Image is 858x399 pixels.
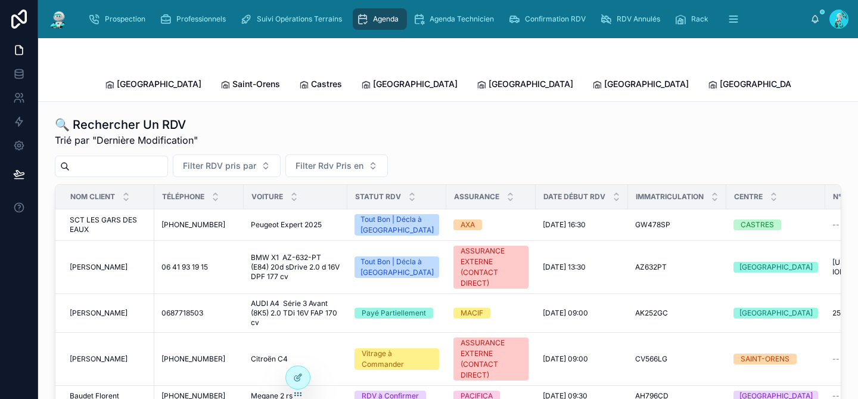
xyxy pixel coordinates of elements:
a: 0687718503 [161,308,237,318]
a: [DATE] 09:00 [543,354,621,364]
a: Citroën C4 [251,354,340,364]
span: AK252GC [635,308,668,318]
span: 0687718503 [161,308,203,318]
span: Professionnels [176,14,226,24]
div: ASSURANCE EXTERNE (CONTACT DIRECT) [461,338,521,381]
a: MACIF [453,308,529,318]
button: Select Button [285,154,388,177]
span: Date Début RDV [543,192,605,202]
div: Payé Partiellement [362,308,426,318]
a: SAINT-ORENS [733,354,818,364]
span: Filter RDV pris par [183,160,256,172]
button: Select Button [173,154,281,177]
span: Saint-Orens [232,78,280,90]
div: [GEOGRAPHIC_DATA] [739,308,813,318]
a: [DATE] 16:30 [543,220,621,230]
span: Citroën C4 [251,354,288,364]
span: Confirmation RDV [525,14,586,24]
div: Vitrage à Commander [362,348,432,370]
div: ASSURANCE EXTERNE (CONTACT DIRECT) [461,246,521,289]
span: Rack [691,14,708,24]
a: CASTRES [733,219,818,230]
a: [PERSON_NAME] [70,308,147,318]
span: [GEOGRAPHIC_DATA] [117,78,201,90]
span: Agenda [373,14,399,24]
span: Trié par "Dernière Modification" [55,133,198,147]
a: ASSURANCE EXTERNE (CONTACT DIRECT) [453,338,529,381]
a: AZ632PT [635,262,719,272]
span: Agenda Technicien [430,14,494,24]
span: Assurance [454,192,499,202]
span: [GEOGRAPHIC_DATA] [720,78,804,90]
span: [PERSON_NAME] [70,308,128,318]
a: Saint-Orens [220,73,280,97]
span: [DATE] 09:00 [543,354,588,364]
a: [PHONE_NUMBER] [161,220,237,230]
a: RDV Annulés [596,8,669,30]
a: Confirmation RDV [505,8,594,30]
span: [DATE] 16:30 [543,220,586,230]
a: Professionnels [156,8,234,30]
span: [DATE] 09:00 [543,308,588,318]
a: [GEOGRAPHIC_DATA] [361,73,458,97]
a: Vitrage à Commander [355,348,439,370]
span: [DATE] 13:30 [543,262,586,272]
a: [GEOGRAPHIC_DATA] [477,73,573,97]
div: AXA [461,219,475,230]
span: [GEOGRAPHIC_DATA] [489,78,573,90]
a: [PERSON_NAME] [70,354,147,364]
a: ASSURANCE EXTERNE (CONTACT DIRECT) [453,246,529,289]
a: CV566LG [635,354,719,364]
span: [PERSON_NAME] [70,354,128,364]
div: [GEOGRAPHIC_DATA] [739,262,813,273]
a: AXA [453,219,529,230]
a: [GEOGRAPHIC_DATA] [105,73,201,97]
a: [GEOGRAPHIC_DATA] [592,73,689,97]
div: scrollable content [79,6,810,32]
a: Castres [299,73,342,97]
div: MACIF [461,308,483,318]
span: 06 41 93 19 15 [161,262,208,272]
span: Immatriculation [636,192,704,202]
span: Filter Rdv Pris en [296,160,363,172]
a: [GEOGRAPHIC_DATA] [733,262,818,273]
span: Statut RDV [355,192,401,202]
span: Castres [311,78,342,90]
div: Tout Bon | Décla à [GEOGRAPHIC_DATA] [360,214,434,236]
span: RDV Annulés [617,14,660,24]
a: GW478SP [635,220,719,230]
span: Téléphone [162,192,204,202]
a: [PERSON_NAME] [70,262,147,272]
div: Tout Bon | Décla à [GEOGRAPHIC_DATA] [360,256,434,278]
a: 06 41 93 19 15 [161,262,237,272]
span: GW478SP [635,220,670,230]
img: App logo [48,10,69,29]
a: Agenda [353,8,407,30]
a: [DATE] 13:30 [543,262,621,272]
a: [PHONE_NUMBER] [161,354,237,364]
span: -- [832,220,840,230]
a: Peugeot Expert 2025 [251,220,340,230]
span: -- [832,354,840,364]
span: Centre [734,192,763,202]
a: [DATE] 09:00 [543,308,621,318]
span: [PHONE_NUMBER] [161,220,225,230]
a: SCT LES GARS DES EAUX [70,215,147,234]
a: Tout Bon | Décla à [GEOGRAPHIC_DATA] [355,214,439,236]
span: [PERSON_NAME] [70,262,128,272]
a: Payé Partiellement [355,308,439,318]
span: AZ632PT [635,262,667,272]
span: Nom Client [70,192,115,202]
a: Prospection [85,8,154,30]
a: BMW X1 AZ-632-PT (E84) 20d sDrive 2.0 d 16V DPF 177 cv [251,253,340,282]
div: SAINT-ORENS [741,354,789,364]
span: Suivi Opérations Terrains [257,14,342,24]
div: CASTRES [741,219,774,230]
span: CV566LG [635,354,667,364]
span: Voiture [251,192,283,202]
a: AUDI A4 Série 3 Avant (8K5) 2.0 TDi 16V FAP 170 cv [251,299,340,327]
a: Rack [671,8,717,30]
